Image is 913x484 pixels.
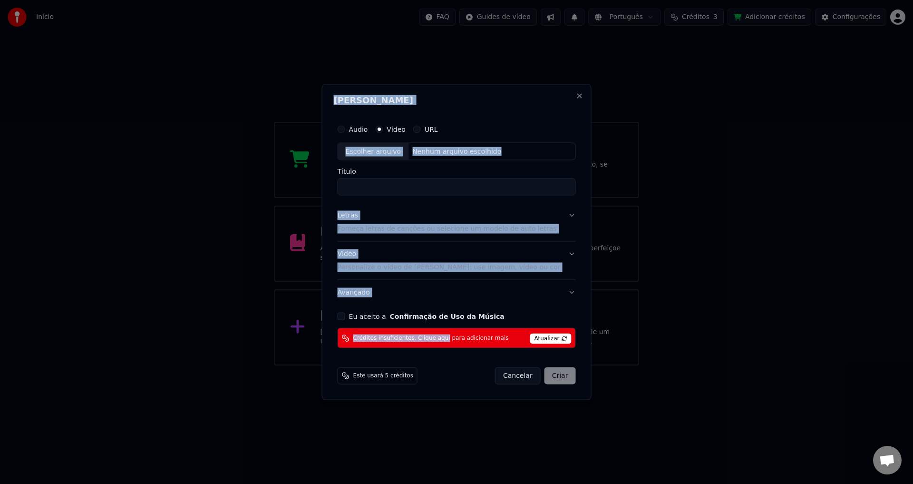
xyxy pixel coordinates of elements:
[338,249,561,272] div: Vídeo
[353,372,413,380] span: Este usará 5 créditos
[390,313,505,320] button: Eu aceito a
[334,96,580,104] h2: [PERSON_NAME]
[353,334,509,342] span: Créditos insuficientes. Clique aqui para adicionar mais
[349,313,505,320] label: Eu aceito a
[387,126,406,132] label: Vídeo
[530,334,572,344] span: Atualizar
[495,367,541,385] button: Cancelar
[338,203,576,241] button: LetrasForneça letras de canções ou selecione um modelo de auto letras
[338,280,576,305] button: Avançado
[338,168,576,175] label: Título
[338,211,358,220] div: Letras
[408,147,505,156] div: Nenhum arquivo escolhido
[349,126,368,132] label: Áudio
[338,263,561,272] p: Personalize o vídeo de [PERSON_NAME]: use imagem, vídeo ou cor
[338,224,557,234] p: Forneça letras de canções ou selecione um modelo de auto letras
[338,242,576,280] button: VídeoPersonalize o vídeo de [PERSON_NAME]: use imagem, vídeo ou cor
[338,143,409,160] div: Escolher arquivo
[425,126,438,132] label: URL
